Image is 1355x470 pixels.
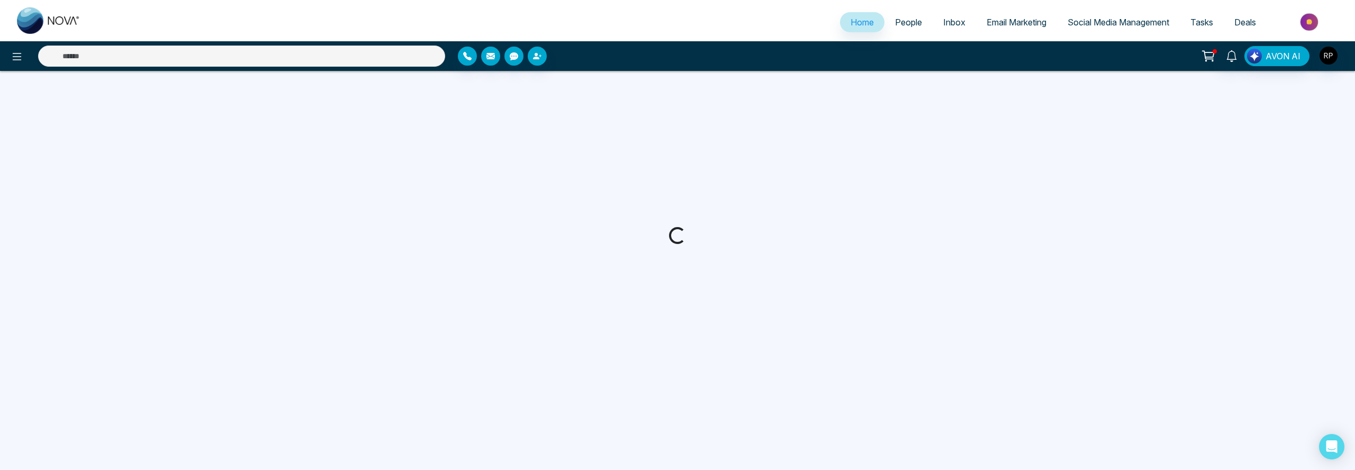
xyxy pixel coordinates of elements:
[851,17,874,28] span: Home
[933,12,976,32] a: Inbox
[1057,12,1180,32] a: Social Media Management
[17,7,80,34] img: Nova CRM Logo
[1180,12,1224,32] a: Tasks
[1320,47,1338,65] img: User Avatar
[1224,12,1267,32] a: Deals
[840,12,884,32] a: Home
[1190,17,1213,28] span: Tasks
[1272,10,1349,34] img: Market-place.gif
[1319,434,1344,459] div: Open Intercom Messenger
[1234,17,1256,28] span: Deals
[1247,49,1262,64] img: Lead Flow
[1244,46,1309,66] button: AVON AI
[987,17,1046,28] span: Email Marketing
[884,12,933,32] a: People
[976,12,1057,32] a: Email Marketing
[895,17,922,28] span: People
[943,17,965,28] span: Inbox
[1266,50,1300,62] span: AVON AI
[1068,17,1169,28] span: Social Media Management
